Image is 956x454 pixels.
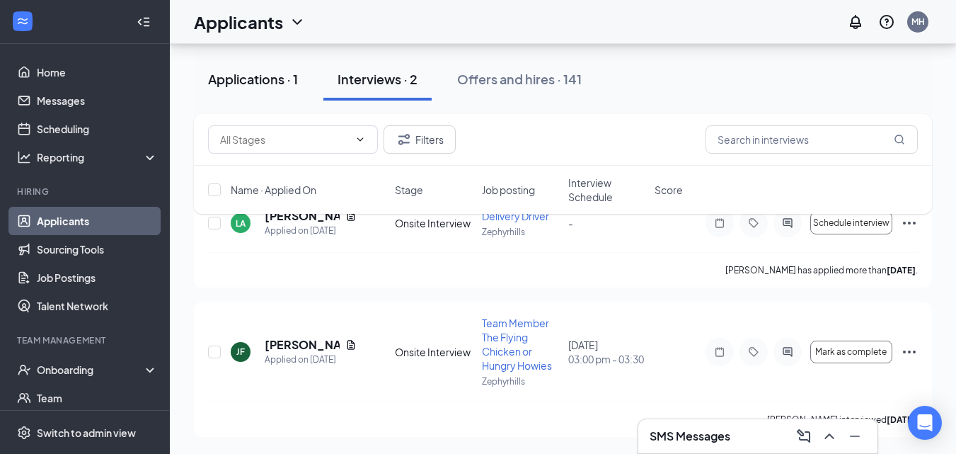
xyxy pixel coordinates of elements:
a: Scheduling [37,115,158,143]
div: [DATE] [568,338,646,366]
svg: QuestionInfo [878,13,895,30]
svg: Notifications [847,13,864,30]
h5: [PERSON_NAME] [265,337,340,353]
button: Minimize [843,425,866,448]
span: Team Member The Flying Chicken or Hungry Howies [482,317,552,372]
input: All Stages [220,132,349,147]
b: [DATE] [887,265,916,276]
a: Sourcing Tools [37,235,158,263]
a: Talent Network [37,292,158,320]
svg: Settings [17,426,31,440]
span: Name · Applied On [231,183,316,197]
p: Zephyrhills [482,226,560,238]
svg: ChevronDown [289,13,306,30]
svg: WorkstreamLogo [16,14,30,28]
svg: ChevronDown [355,134,366,145]
a: Team [37,384,158,412]
div: Switch to admin view [37,426,136,440]
span: Stage [395,183,423,197]
svg: Analysis [17,150,31,164]
span: Interview Schedule [568,176,646,204]
div: Interviews · 2 [338,70,417,88]
span: Score [655,183,683,197]
svg: ComposeMessage [795,428,812,445]
div: Onboarding [37,363,146,377]
h1: Applicants [194,10,283,34]
span: Job posting [482,183,535,197]
div: Applied on [DATE] [265,353,357,367]
div: Reporting [37,150,159,164]
svg: ChevronUp [821,428,838,445]
p: [PERSON_NAME] interviewed . [767,414,918,426]
svg: Filter [396,131,413,148]
div: Applications · 1 [208,70,298,88]
p: Zephyrhills [482,375,560,387]
b: [DATE] [887,414,916,425]
div: Open Intercom Messenger [908,406,942,440]
div: Onsite Interview [395,345,473,359]
div: MH [911,16,925,28]
input: Search in interviews [706,125,918,154]
div: Offers and hires · 141 [457,70,582,88]
svg: Document [345,339,357,351]
a: Applicants [37,207,158,235]
span: Mark as complete [815,347,887,357]
button: ComposeMessage [793,425,815,448]
button: Mark as complete [810,341,892,363]
div: Team Management [17,334,155,346]
svg: Tag [745,346,762,358]
h3: SMS Messages [650,429,730,444]
a: Job Postings [37,263,158,292]
a: Messages [37,86,158,115]
svg: ActiveChat [779,346,796,358]
div: Hiring [17,186,155,198]
svg: UserCheck [17,363,31,377]
svg: Collapse [137,15,151,29]
svg: Note [711,346,728,358]
svg: MagnifyingGlass [894,134,905,145]
svg: Minimize [846,428,863,445]
div: JF [236,346,245,358]
p: [PERSON_NAME] has applied more than . [725,264,918,276]
a: Home [37,58,158,86]
span: 03:00 pm - 03:30 pm [568,352,646,366]
button: Filter Filters [384,125,456,154]
svg: Ellipses [901,344,918,361]
div: Applied on [DATE] [265,224,357,238]
button: ChevronUp [818,425,841,448]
